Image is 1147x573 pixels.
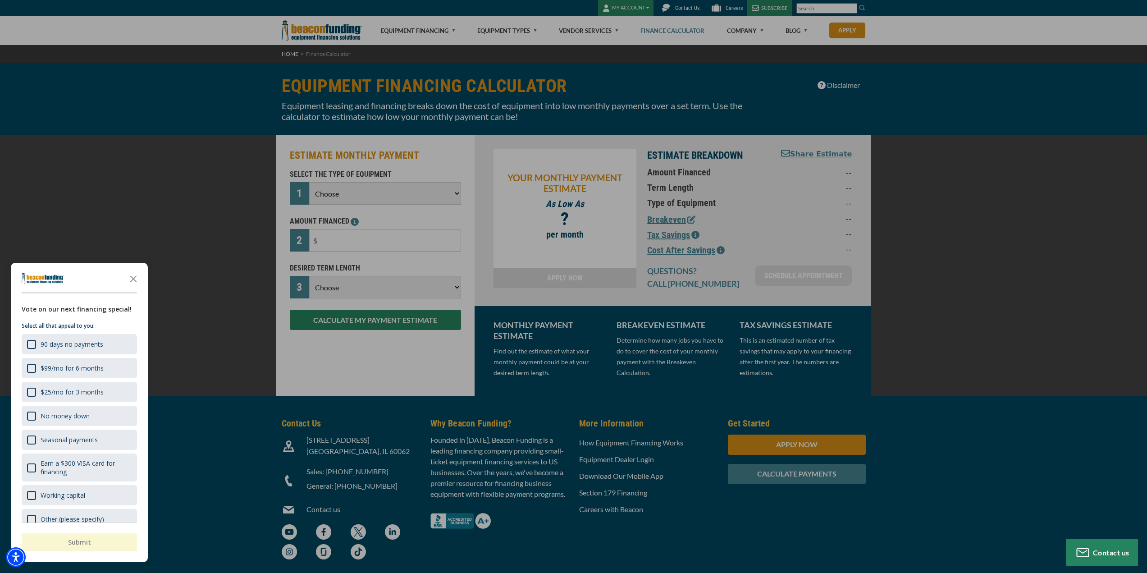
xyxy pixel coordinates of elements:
div: $25/mo for 3 months [41,388,104,396]
div: Other (please specify) [22,509,137,529]
div: No money down [22,406,137,426]
div: No money down [41,412,90,420]
img: Company logo [22,273,64,284]
div: Seasonal payments [41,435,98,444]
div: Seasonal payments [22,430,137,450]
button: Contact us [1066,539,1138,566]
div: Working capital [41,491,85,500]
div: Other (please specify) [41,515,104,523]
button: Submit [22,533,137,551]
div: Working capital [22,485,137,505]
div: Earn a $300 VISA card for financing [22,454,137,481]
div: $99/mo for 6 months [41,364,104,372]
p: Select all that appeal to you: [22,321,137,330]
div: Accessibility Menu [6,547,26,567]
div: $99/mo for 6 months [22,358,137,378]
div: Earn a $300 VISA card for financing [41,459,132,476]
div: 90 days no payments [41,340,103,348]
button: Close the survey [124,269,142,287]
div: Vote on our next financing special! [22,304,137,314]
div: $25/mo for 3 months [22,382,137,402]
span: Contact us [1093,548,1129,557]
div: 90 days no payments [22,334,137,354]
div: Survey [11,263,148,562]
